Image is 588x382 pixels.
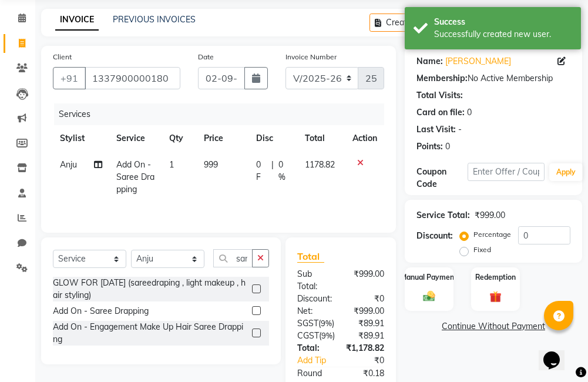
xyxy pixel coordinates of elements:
div: Add On - Engagement Make Up Hair Saree Drapping [53,321,247,346]
span: 0 % [278,159,291,183]
div: ₹0 [341,293,393,305]
img: _gift.svg [486,290,505,304]
span: Total [297,250,324,263]
a: PREVIOUS INVOICES [113,14,196,25]
div: ₹999.00 [475,209,505,222]
div: ₹0 [350,354,393,367]
div: ₹999.00 [341,305,393,317]
div: Service Total: [416,209,470,222]
iframe: chat widget [539,335,576,370]
span: Anju [60,159,77,170]
div: - [458,123,462,136]
div: Discount: [416,230,453,242]
div: Total: [288,342,337,354]
a: [PERSON_NAME] [445,55,511,68]
div: 0 [467,106,472,119]
div: 0 [445,140,450,153]
button: Apply [549,163,583,181]
span: 1 [169,159,174,170]
div: Total Visits: [416,89,463,102]
div: Add On - Saree Drapping [53,305,149,317]
button: +91 [53,67,86,89]
input: Search or Scan [213,249,253,267]
div: Last Visit: [416,123,456,136]
div: Sub Total: [288,268,341,293]
button: Create New [369,14,437,32]
span: 9% [321,319,332,328]
div: ₹89.91 [344,330,393,342]
th: Price [197,125,249,152]
span: CGST [297,330,319,341]
th: Qty [162,125,197,152]
a: INVOICE [55,9,99,31]
div: ( ) [288,330,344,342]
div: ₹89.91 [343,317,393,330]
img: _cash.svg [419,290,438,303]
div: Net: [288,305,341,317]
label: Fixed [473,244,491,255]
div: Membership: [416,72,468,85]
a: Add Tip [288,354,350,367]
th: Service [109,125,162,152]
th: Total [298,125,345,152]
label: Redemption [475,272,516,283]
span: SGST [297,318,318,329]
span: 999 [204,159,218,170]
div: ₹999.00 [341,268,393,293]
div: Successfully created new user. [434,28,572,41]
span: 0 F [256,159,267,183]
div: Coupon Code [416,166,468,190]
span: 9% [321,331,332,340]
div: Success [434,16,572,28]
div: Discount: [288,293,341,305]
div: ₹1,178.82 [337,342,393,354]
div: Card on file: [416,106,465,119]
label: Date [198,52,214,62]
th: Action [345,125,384,152]
div: Name: [416,55,443,68]
span: 1178.82 [305,159,335,170]
span: Add On - Saree Drapping [116,159,154,195]
div: No Active Membership [416,72,570,85]
input: Enter Offer / Coupon Code [468,163,545,181]
a: Continue Without Payment [407,320,580,333]
span: | [271,159,274,183]
label: Client [53,52,72,62]
input: Search by Name/Mobile/Email/Code [85,67,180,89]
th: Stylist [53,125,109,152]
div: Points: [416,140,443,153]
th: Disc [249,125,298,152]
div: GLOW FOR [DATE] (sareedraping , light makeup , hair styling) [53,277,247,301]
div: ( ) [288,317,343,330]
label: Invoice Number [285,52,337,62]
label: Manual Payment [401,272,457,283]
label: Percentage [473,229,511,240]
div: Services [54,103,393,125]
